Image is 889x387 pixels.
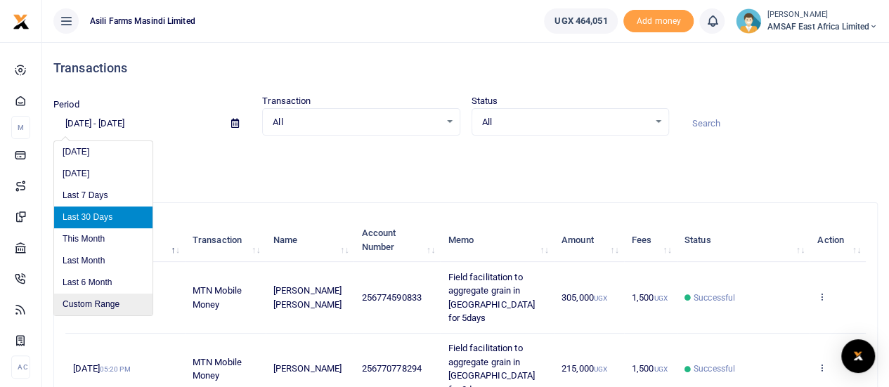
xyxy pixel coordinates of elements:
small: UGX [654,294,667,302]
li: Last Month [54,250,153,272]
span: UGX 464,051 [554,14,607,28]
span: MTN Mobile Money [193,285,242,310]
span: [PERSON_NAME] [PERSON_NAME] [273,285,342,310]
input: Search [680,112,878,136]
th: Status: activate to sort column ascending [677,218,810,262]
span: All [482,115,649,129]
span: All [273,115,439,129]
th: Amount: activate to sort column ascending [554,218,624,262]
img: logo-small [13,13,30,30]
a: logo-small logo-large logo-large [13,15,30,26]
span: Successful [694,362,735,375]
label: Transaction [262,94,311,108]
label: Period [53,98,79,112]
a: Add money [623,15,694,25]
a: UGX 464,051 [544,8,618,34]
li: Toup your wallet [623,10,694,33]
label: Status [472,94,498,108]
th: Fees: activate to sort column ascending [624,218,677,262]
th: Transaction: activate to sort column ascending [185,218,266,262]
span: 1,500 [632,292,668,303]
span: 305,000 [562,292,607,303]
span: Asili Farms Masindi Limited [84,15,201,27]
a: profile-user [PERSON_NAME] AMSAF East Africa Limited [736,8,878,34]
span: 215,000 [562,363,607,374]
small: 05:20 PM [100,365,131,373]
th: Name: activate to sort column ascending [266,218,354,262]
li: [DATE] [54,141,153,163]
li: [DATE] [54,163,153,185]
li: M [11,116,30,139]
span: Successful [694,291,735,304]
span: Field facilitation to aggregate grain in [GEOGRAPHIC_DATA] for 5days [448,272,535,324]
li: Last 6 Month [54,272,153,294]
li: This Month [54,228,153,250]
li: Last 30 Days [54,206,153,228]
th: Memo: activate to sort column ascending [440,218,554,262]
small: UGX [594,365,607,373]
th: Action: activate to sort column ascending [810,218,866,262]
span: 256774590833 [362,292,422,303]
div: Open Intercom Messenger [841,339,875,373]
span: 256770778294 [362,363,422,374]
h4: Transactions [53,60,878,76]
span: Add money [623,10,694,33]
li: Custom Range [54,294,153,315]
li: Ac [11,355,30,379]
span: AMSAF East Africa Limited [767,20,878,33]
small: UGX [654,365,667,373]
span: 1,500 [632,363,668,374]
span: [DATE] [73,363,130,374]
small: [PERSON_NAME] [767,9,878,21]
span: MTN Mobile Money [193,357,242,381]
th: Account Number: activate to sort column ascending [353,218,440,262]
p: Download [53,152,878,167]
span: [PERSON_NAME] [273,363,342,374]
li: Last 7 Days [54,185,153,206]
input: select period [53,112,220,136]
li: Wallet ballance [538,8,623,34]
small: UGX [594,294,607,302]
img: profile-user [736,8,761,34]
